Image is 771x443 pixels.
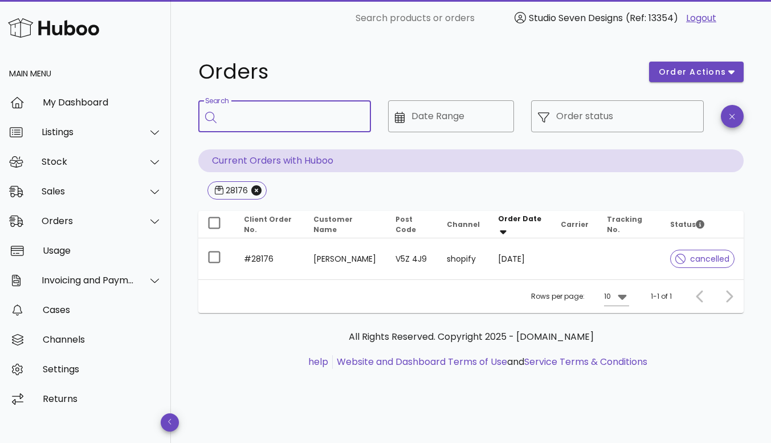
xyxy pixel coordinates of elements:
[524,355,647,368] a: Service Terms & Conditions
[43,97,162,108] div: My Dashboard
[198,62,635,82] h1: Orders
[386,238,438,279] td: V5Z 4J9
[438,211,489,238] th: Channel
[670,220,704,229] span: Status
[198,149,744,172] p: Current Orders with Huboo
[42,216,134,226] div: Orders
[607,214,642,234] span: Tracking No.
[313,214,353,234] span: Customer Name
[604,287,629,306] div: 10Rows per page:
[649,62,744,82] button: order actions
[304,238,386,279] td: [PERSON_NAME]
[598,211,661,238] th: Tracking No.
[552,211,598,238] th: Carrier
[333,355,647,369] li: and
[42,186,134,197] div: Sales
[42,156,134,167] div: Stock
[308,355,328,368] a: help
[661,211,744,238] th: Status
[207,330,735,344] p: All Rights Reserved. Copyright 2025 - [DOMAIN_NAME]
[251,185,262,196] button: Close
[498,214,541,223] span: Order Date
[675,255,729,263] span: cancelled
[686,11,716,25] a: Logout
[386,211,438,238] th: Post Code
[531,280,629,313] div: Rows per page:
[651,291,672,302] div: 1-1 of 1
[489,238,552,279] td: [DATE]
[561,220,589,229] span: Carrier
[304,211,386,238] th: Customer Name
[604,291,611,302] div: 10
[438,238,489,279] td: shopify
[658,66,727,78] span: order actions
[489,211,552,238] th: Order Date: Sorted descending. Activate to remove sorting.
[244,214,292,234] span: Client Order No.
[235,211,304,238] th: Client Order No.
[43,364,162,375] div: Settings
[8,15,99,40] img: Huboo Logo
[43,245,162,256] div: Usage
[43,304,162,315] div: Cases
[337,355,507,368] a: Website and Dashboard Terms of Use
[626,11,678,25] span: (Ref: 13354)
[235,238,304,279] td: #28176
[447,220,480,229] span: Channel
[42,275,134,286] div: Invoicing and Payments
[529,11,623,25] span: Studio Seven Designs
[223,185,248,196] div: 28176
[395,214,416,234] span: Post Code
[43,334,162,345] div: Channels
[42,127,134,137] div: Listings
[205,97,229,105] label: Search
[43,393,162,404] div: Returns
